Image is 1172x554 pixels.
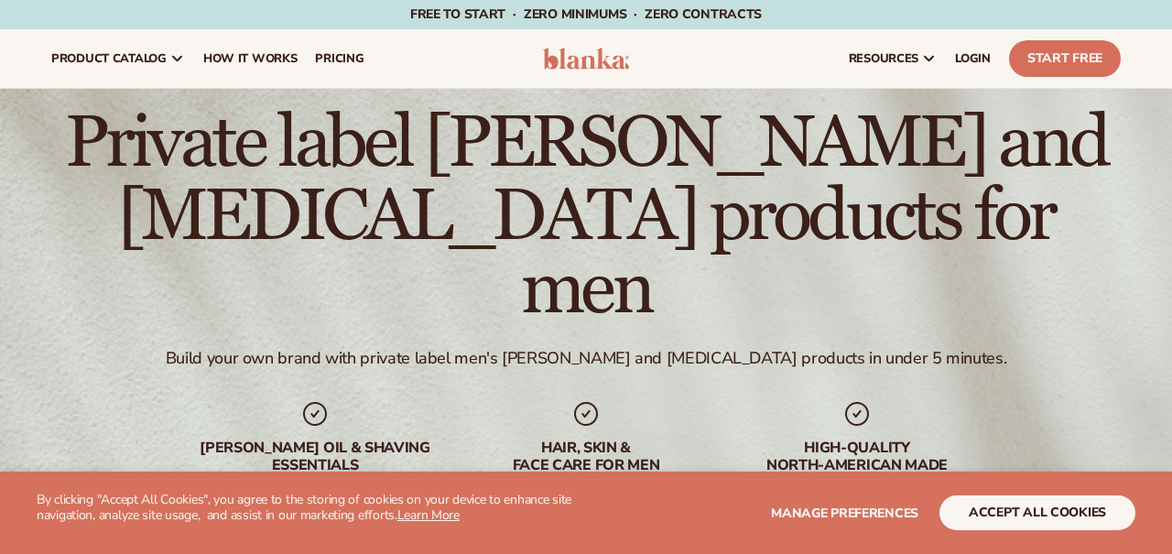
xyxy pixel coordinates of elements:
a: product catalog [42,29,194,88]
a: How It Works [194,29,307,88]
button: Manage preferences [771,495,918,530]
span: resources [849,51,918,66]
div: [PERSON_NAME] oil & shaving essentials [198,440,432,474]
img: logo [543,48,629,70]
span: Free to start · ZERO minimums · ZERO contracts [410,5,762,23]
span: How It Works [203,51,298,66]
a: Learn More [397,506,460,524]
a: pricing [306,29,373,88]
div: Build your own brand with private label men's [PERSON_NAME] and [MEDICAL_DATA] products in under ... [166,348,1006,369]
span: product catalog [51,51,167,66]
div: High-quality North-american made [740,440,974,474]
span: LOGIN [955,51,991,66]
h1: Private label [PERSON_NAME] and [MEDICAL_DATA] products for men [51,106,1121,326]
p: By clicking "Accept All Cookies", you agree to the storing of cookies on your device to enhance s... [37,493,586,524]
a: Start Free [1009,40,1121,77]
span: Manage preferences [771,505,918,522]
span: pricing [315,51,364,66]
a: resources [840,29,946,88]
button: accept all cookies [939,495,1135,530]
div: hair, skin & face care for men [469,440,703,474]
a: LOGIN [946,29,1000,88]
